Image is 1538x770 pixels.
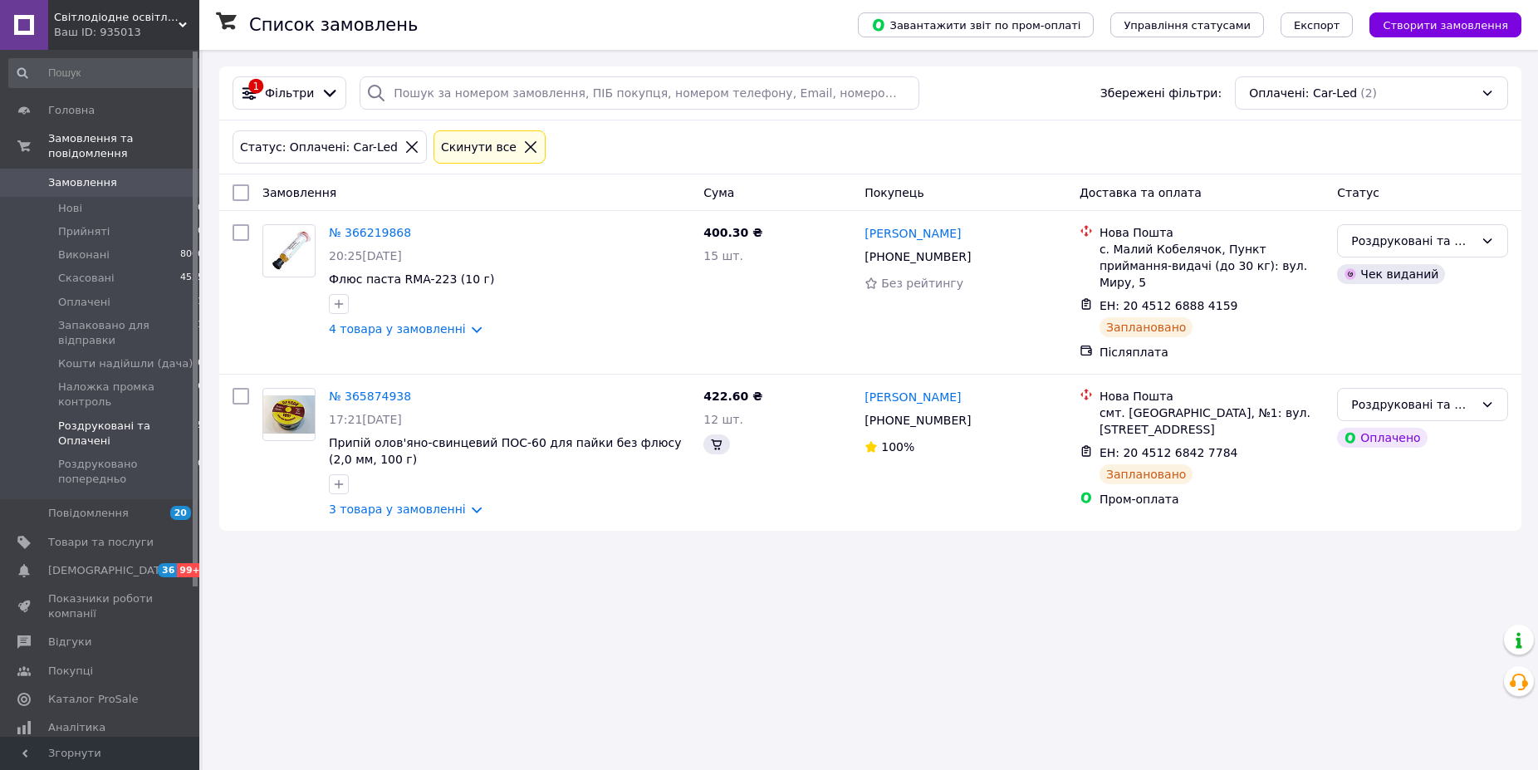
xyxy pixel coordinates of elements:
[329,226,411,239] a: № 366219868
[1337,428,1427,448] div: Оплачено
[158,563,177,577] span: 36
[263,395,315,434] img: Фото товару
[8,58,205,88] input: Пошук
[48,506,129,521] span: Повідомлення
[1100,405,1324,438] div: смт. [GEOGRAPHIC_DATA], №1: вул. [STREET_ADDRESS]
[438,138,520,156] div: Cкинути все
[703,413,743,426] span: 12 шт.
[170,506,191,520] span: 20
[1100,464,1193,484] div: Заплановано
[262,224,316,277] a: Фото товару
[267,225,311,277] img: Фото товару
[54,10,179,25] span: Світлодіодне освітлення та радіокомпоненти
[703,226,762,239] span: 400.30 ₴
[58,271,115,286] span: Скасовані
[180,248,203,262] span: 8000
[249,15,418,35] h1: Список замовлень
[198,356,203,371] span: 0
[703,186,734,199] span: Cума
[329,436,682,466] a: Припій олов'яно-свинцевий ПОС-60 для пайки без флюсу (2,0 мм, 100 г)
[48,131,199,161] span: Замовлення та повідомлення
[262,186,336,199] span: Замовлення
[1100,446,1238,459] span: ЕН: 20 4512 6842 7784
[1353,17,1521,31] a: Створити замовлення
[329,249,402,262] span: 20:25[DATE]
[198,295,203,310] span: 1
[1124,19,1251,32] span: Управління статусами
[1281,12,1354,37] button: Експорт
[58,201,82,216] span: Нові
[865,414,971,427] span: [PHONE_NUMBER]
[1100,317,1193,337] div: Заплановано
[703,249,743,262] span: 15 шт.
[198,201,203,216] span: 0
[1337,264,1445,284] div: Чек виданий
[1100,85,1222,101] span: Збережені фільтри:
[1249,85,1357,101] span: Оплачені: Car-Led
[871,17,1080,32] span: Завантажити звіт по пром-оплаті
[48,535,154,550] span: Товари та послуги
[58,318,198,348] span: Запаковано для відправки
[1100,491,1324,508] div: Пром-оплата
[58,295,110,310] span: Оплачені
[1294,19,1340,32] span: Експорт
[1100,299,1238,312] span: ЕН: 20 4512 6888 4159
[48,664,93,679] span: Покупці
[262,388,316,441] a: Фото товару
[865,225,961,242] a: [PERSON_NAME]
[192,380,203,410] span: 16
[48,563,171,578] span: [DEMOGRAPHIC_DATA]
[1110,12,1264,37] button: Управління статусами
[198,318,203,348] span: 1
[1351,232,1474,250] div: Роздруковані та Оплачені
[48,720,105,735] span: Аналітика
[1080,186,1202,199] span: Доставка та оплата
[1100,224,1324,241] div: Нова Пошта
[198,419,203,449] span: 5
[329,413,402,426] span: 17:21[DATE]
[48,635,91,650] span: Відгуки
[198,457,203,487] span: 0
[1351,395,1474,414] div: Роздруковані та Оплачені
[180,271,203,286] span: 4525
[48,692,138,707] span: Каталог ProSale
[703,390,762,403] span: 422.60 ₴
[858,12,1094,37] button: Завантажити звіт по пром-оплаті
[58,356,193,371] span: Кошти надійшли (дача)
[54,25,199,40] div: Ваш ID: 935013
[58,457,198,487] span: Роздруковано попередньо
[58,419,198,449] span: Роздруковані та Оплачені
[865,389,961,405] a: [PERSON_NAME]
[360,76,919,110] input: Пошук за номером замовлення, ПІБ покупця, номером телефону, Email, номером накладної
[329,272,494,286] a: Флюс паста RMA-223 (10 г)
[329,390,411,403] a: № 365874938
[48,591,154,621] span: Показники роботи компанії
[1369,12,1521,37] button: Створити замовлення
[865,250,971,263] span: [PHONE_NUMBER]
[329,322,466,336] a: 4 товара у замовленні
[881,277,963,290] span: Без рейтингу
[58,248,110,262] span: Виконані
[198,224,203,239] span: 0
[237,138,401,156] div: Статус: Оплачені: Car-Led
[265,85,314,101] span: Фільтри
[48,103,95,118] span: Головна
[1100,388,1324,405] div: Нова Пошта
[1337,186,1379,199] span: Статус
[1383,19,1508,32] span: Створити замовлення
[48,175,117,190] span: Замовлення
[329,503,466,516] a: 3 товара у замовленні
[1100,241,1324,291] div: с. Малий Кобелячок, Пункт приймання-видачі (до 30 кг): вул. Миру, 5
[177,563,204,577] span: 99+
[58,380,192,410] span: Наложка промка контроль
[865,186,923,199] span: Покупець
[1360,86,1377,100] span: (2)
[881,440,914,454] span: 100%
[58,224,110,239] span: Прийняті
[1100,344,1324,360] div: Післяплата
